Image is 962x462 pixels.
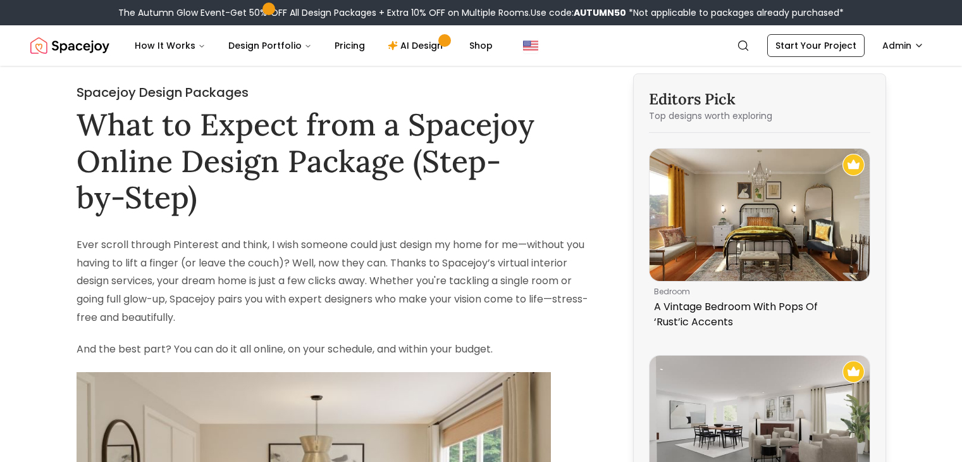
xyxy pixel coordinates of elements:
[875,34,932,57] button: Admin
[218,33,322,58] button: Design Portfolio
[125,33,216,58] button: How It Works
[30,33,109,58] a: Spacejoy
[650,149,870,281] img: A Vintage Bedroom With Pops Of ‘Rust’ic Accents
[30,25,932,66] nav: Global
[77,106,600,216] h1: What to Expect from a Spacejoy Online Design Package (Step-by-Step)
[531,6,626,19] span: Use code:
[77,84,600,101] h2: Spacejoy Design Packages
[654,299,860,330] p: A Vintage Bedroom With Pops Of ‘Rust’ic Accents
[574,6,626,19] b: AUTUMN50
[626,6,844,19] span: *Not applicable to packages already purchased*
[118,6,844,19] div: The Autumn Glow Event-Get 50% OFF All Design Packages + Extra 10% OFF on Multiple Rooms.
[842,361,865,383] img: Recommended Spacejoy Design - Contemporary Rustic Open Living Area with Black Accents
[654,287,860,297] p: bedroom
[459,33,503,58] a: Shop
[523,38,538,53] img: United States
[324,33,375,58] a: Pricing
[842,154,865,176] img: Recommended Spacejoy Design - A Vintage Bedroom With Pops Of ‘Rust’ic Accents
[649,109,870,122] p: Top designs worth exploring
[30,33,109,58] img: Spacejoy Logo
[77,340,600,359] p: And the best part? You can do it all online, on your schedule, and within your budget.
[649,89,870,109] h3: Editors Pick
[378,33,457,58] a: AI Design
[767,34,865,57] a: Start Your Project
[125,33,503,58] nav: Main
[77,236,600,327] p: Ever scroll through Pinterest and think, I wish someone could just design my home for me—without ...
[649,148,870,335] a: A Vintage Bedroom With Pops Of ‘Rust’ic Accents Recommended Spacejoy Design - A Vintage Bedroom W...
